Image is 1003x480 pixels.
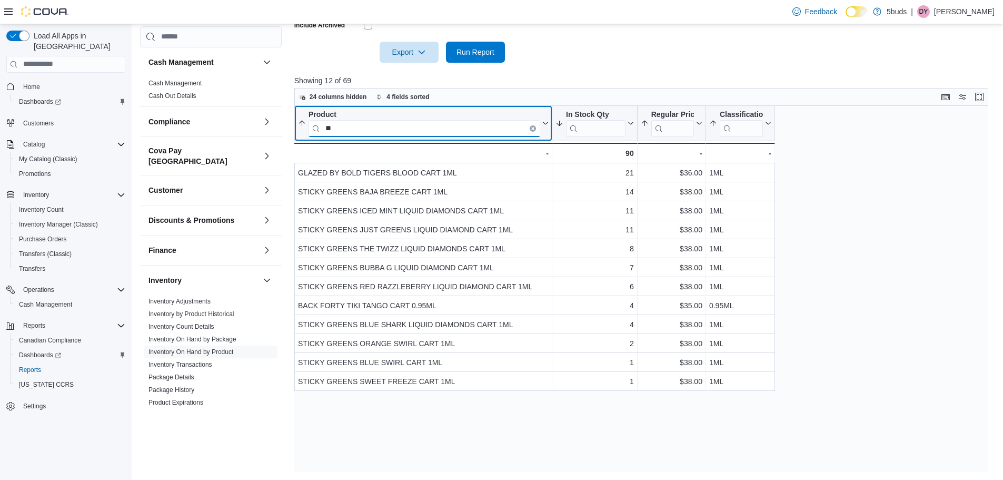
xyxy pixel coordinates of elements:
[709,223,771,236] div: 1ML
[19,400,50,413] a: Settings
[148,348,233,356] a: Inventory On Hand by Product
[29,31,125,52] span: Load All Apps in [GEOGRAPHIC_DATA]
[19,265,45,273] span: Transfers
[805,6,837,17] span: Feedback
[19,220,98,229] span: Inventory Manager (Classic)
[640,280,702,293] div: $38.00
[148,116,190,127] h3: Compliance
[148,185,183,195] h3: Customer
[23,140,45,149] span: Catalog
[23,83,40,91] span: Home
[456,47,494,57] span: Run Report
[148,185,259,195] button: Customer
[309,110,540,120] div: Product
[297,147,549,160] div: -
[640,261,702,274] div: $38.00
[148,275,259,286] button: Inventory
[709,375,771,388] div: 1ML
[298,356,549,369] div: STICKY GREENS BLUE SWIRL CART 1ML
[261,214,273,227] button: Discounts & Promotions
[555,318,634,331] div: 4
[23,191,49,199] span: Inventory
[148,79,202,87] span: Cash Management
[140,295,282,451] div: Inventory
[295,91,371,103] button: 24 columns hidden
[709,242,771,255] div: 1ML
[148,116,259,127] button: Compliance
[261,244,273,257] button: Finance
[709,147,771,160] div: -
[15,168,55,180] a: Promotions
[709,261,771,274] div: 1ML
[11,152,130,166] button: My Catalog (Classic)
[11,166,130,181] button: Promotions
[11,94,130,109] a: Dashboards
[530,125,536,131] button: Clear input
[555,166,634,179] div: 21
[566,110,625,136] div: In Stock Qty
[11,261,130,276] button: Transfers
[720,110,763,120] div: Classification
[11,348,130,363] a: Dashboards
[555,223,634,236] div: 11
[298,375,549,388] div: STICKY GREENS SWEET FREEZE CART 1ML
[298,299,549,312] div: BACK FORTY TIKI TANGO CART 0.95ML
[651,110,693,120] div: Regular Price
[788,1,841,22] a: Feedback
[148,275,182,286] h3: Inventory
[19,117,58,130] a: Customers
[709,337,771,350] div: 1ML
[2,318,130,333] button: Reports
[709,356,771,369] div: 1ML
[11,363,130,377] button: Reports
[15,364,125,376] span: Reports
[19,80,125,93] span: Home
[640,185,702,198] div: $38.00
[15,378,125,391] span: Washington CCRS
[2,188,130,202] button: Inventory
[19,351,61,359] span: Dashboards
[709,166,771,179] div: 1ML
[640,110,702,136] button: Regular Price
[23,286,54,294] span: Operations
[15,203,68,216] a: Inventory Count
[15,248,76,260] a: Transfers (Classic)
[23,321,45,330] span: Reports
[298,337,549,350] div: STICKY GREENS ORANGE SWIRL CART 1ML
[19,380,74,389] span: [US_STATE] CCRS
[15,233,71,246] a: Purchase Orders
[294,75,996,86] p: Showing 12 of 69
[846,17,846,18] span: Dark Mode
[148,245,259,256] button: Finance
[19,189,53,201] button: Inventory
[15,95,125,108] span: Dashboards
[640,204,702,217] div: $38.00
[566,110,625,120] div: In Stock Qty
[148,373,194,381] span: Package Details
[148,92,196,100] a: Cash Out Details
[148,336,236,343] a: Inventory On Hand by Package
[887,5,907,18] p: 5buds
[261,184,273,197] button: Customer
[640,299,702,312] div: $35.00
[640,337,702,350] div: $38.00
[298,280,549,293] div: STICKY GREENS RED RAZZLEBERRY LIQUID DIAMOND CART 1ML
[19,399,125,413] span: Settings
[19,319,49,332] button: Reports
[640,166,702,179] div: $36.00
[709,318,771,331] div: 1ML
[11,217,130,232] button: Inventory Manager (Classic)
[148,310,234,318] span: Inventory by Product Historical
[19,336,81,345] span: Canadian Compliance
[148,145,259,166] h3: Cova Pay [GEOGRAPHIC_DATA]
[911,5,913,18] p: |
[19,235,67,243] span: Purchase Orders
[19,250,72,258] span: Transfers (Classic)
[555,204,634,217] div: 11
[15,364,45,376] a: Reports
[23,402,46,410] span: Settings
[640,318,702,331] div: $38.00
[21,6,68,17] img: Cova
[640,375,702,388] div: $38.00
